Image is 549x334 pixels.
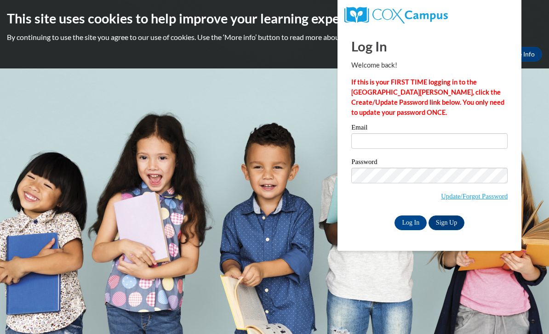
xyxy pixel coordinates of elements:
strong: If this is your FIRST TIME logging in to the [GEOGRAPHIC_DATA][PERSON_NAME], click the Create/Upd... [351,78,504,116]
h2: This site uses cookies to help improve your learning experience. [7,9,542,28]
label: Password [351,159,508,168]
iframe: Button to launch messaging window [512,297,542,327]
p: Welcome back! [351,60,508,70]
label: Email [351,124,508,133]
input: Log In [395,215,427,230]
img: COX Campus [344,7,447,23]
a: Update/Forgot Password [441,192,508,200]
h1: Log In [351,37,508,56]
p: By continuing to use the site you agree to our use of cookies. Use the ‘More info’ button to read... [7,32,542,42]
a: Sign Up [429,215,464,230]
